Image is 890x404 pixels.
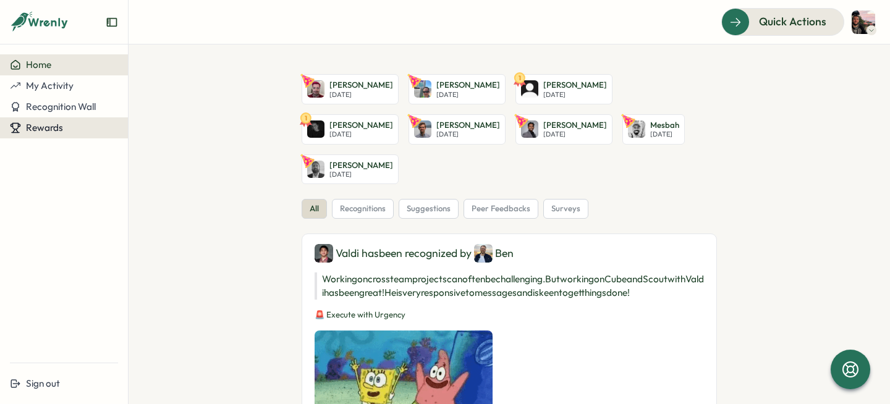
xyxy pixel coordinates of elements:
span: recognitions [340,203,386,214]
a: Jerome Mayaud[PERSON_NAME][DATE] [409,114,506,145]
p: [DATE] [329,91,393,99]
p: [DATE] [329,130,393,138]
a: Bryce McLachlan[PERSON_NAME][DATE] [302,74,399,104]
text: 1 [305,113,307,122]
img: Vishal Reddy [521,120,538,138]
img: Fran Martinez [307,120,324,138]
a: Ryan Powell[PERSON_NAME][DATE] [409,74,506,104]
p: [DATE] [329,170,393,179]
p: Working on cross team projects can often be challenging. But working on Cube and Scout with Valdi... [315,272,704,300]
span: Rewards [26,122,63,133]
p: [PERSON_NAME] [329,120,393,131]
span: suggestions [407,203,451,214]
button: Quick Actions [721,8,844,35]
span: surveys [551,203,580,214]
a: Adam Sandstrom[PERSON_NAME][DATE] [302,154,399,185]
p: Mesbah [650,120,679,131]
p: [DATE] [436,130,500,138]
p: [PERSON_NAME] [329,160,393,171]
span: all [310,203,319,214]
span: Quick Actions [759,14,826,30]
img: Ryan O'Neill [852,11,875,34]
img: Valdi Ratu [315,244,333,263]
span: Recognition Wall [26,101,96,112]
a: 1Fran Martinez[PERSON_NAME][DATE] [302,114,399,145]
a: MesbahMesbah[DATE] [622,114,685,145]
img: Ben Laval [474,244,493,263]
img: Jerome Mayaud [414,120,431,138]
p: [DATE] [436,91,500,99]
img: Andrey Rodriguez [521,80,538,98]
img: Adam Sandstrom [307,161,324,178]
span: peer feedbacks [472,203,530,214]
img: Bryce McLachlan [307,80,324,98]
a: 1Andrey Rodriguez[PERSON_NAME][DATE] [515,74,612,104]
p: [DATE] [543,130,607,138]
span: My Activity [26,80,74,91]
p: [DATE] [543,91,607,99]
span: Sign out [26,377,60,389]
p: 🚨 Execute with Urgency [315,309,704,321]
a: Vishal Reddy[PERSON_NAME][DATE] [515,114,612,145]
img: Mesbah [628,120,645,138]
p: [PERSON_NAME] [329,80,393,91]
p: [PERSON_NAME] [436,80,500,91]
p: [PERSON_NAME] [543,120,607,131]
text: 1 [519,74,521,82]
p: [PERSON_NAME] [436,120,500,131]
p: [PERSON_NAME] [543,80,607,91]
span: Home [26,59,51,70]
img: Ryan Powell [414,80,431,98]
button: Expand sidebar [106,16,118,28]
div: Ben [474,244,514,263]
p: [DATE] [650,130,679,138]
div: Valdi has been recognized by [315,244,704,263]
